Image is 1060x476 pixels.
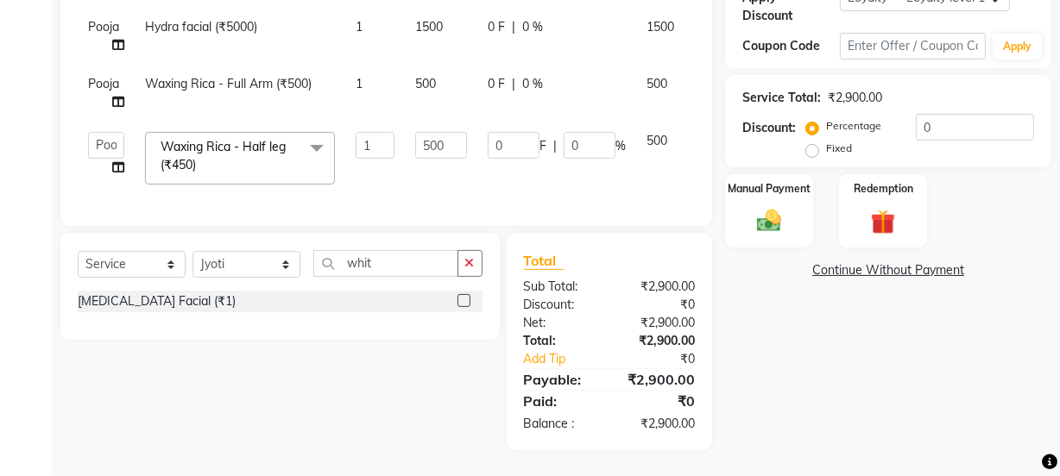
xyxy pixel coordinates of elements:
div: Net: [511,314,609,332]
div: ₹2,900.00 [828,89,882,107]
img: _gift.svg [863,207,903,237]
div: ₹2,900.00 [609,314,708,332]
span: | [553,137,557,155]
div: ₹0 [609,296,708,314]
a: Add Tip [511,350,626,368]
div: Discount: [742,119,796,137]
div: Sub Total: [511,278,609,296]
span: 1500 [415,19,443,34]
div: Discount: [511,296,609,314]
div: Total: [511,332,609,350]
div: ₹2,900.00 [609,415,708,433]
span: 0 % [522,75,543,93]
div: ₹2,900.00 [609,332,708,350]
span: Hydra facial (₹5000) [145,19,257,34]
span: 0 F [488,75,505,93]
span: Waxing Rica - Half leg (₹450) [161,139,286,172]
div: [MEDICAL_DATA] Facial (₹1) [78,292,236,310]
span: Waxing Rica - Full Arm (₹500) [145,76,312,91]
span: F [539,137,546,155]
span: 1 [356,19,363,34]
span: Pooja [88,76,119,91]
label: Percentage [826,118,881,134]
div: ₹0 [626,350,708,368]
span: Total [524,252,564,270]
div: ₹0 [609,391,708,411]
label: Redemption [854,181,913,197]
span: 1500 [647,19,674,34]
label: Fixed [826,141,852,156]
span: 0 F [488,18,505,36]
span: 0 % [522,18,543,36]
span: 1 [356,76,363,91]
div: Paid: [511,391,609,411]
span: | [512,75,515,93]
img: _cash.svg [749,207,789,235]
span: 500 [415,76,436,91]
span: | [512,18,515,36]
div: Service Total: [742,89,821,107]
span: Pooja [88,19,119,34]
span: 500 [647,133,667,148]
div: ₹2,900.00 [609,369,708,390]
a: x [196,157,204,172]
label: Manual Payment [728,181,811,197]
div: Balance : [511,415,609,433]
span: % [615,137,626,155]
input: Enter Offer / Coupon Code [840,33,986,60]
div: Payable: [511,369,609,390]
input: Search or Scan [313,250,458,277]
div: Coupon Code [742,37,840,55]
span: 500 [647,76,667,91]
div: ₹2,900.00 [609,278,708,296]
a: Continue Without Payment [729,261,1048,279]
button: Apply [993,34,1042,60]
